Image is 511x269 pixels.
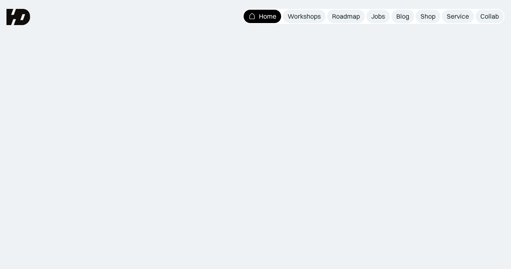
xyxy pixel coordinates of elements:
div: Jobs [371,12,385,21]
a: Service [442,10,474,23]
a: Roadmap [327,10,365,23]
a: Collab [475,10,504,23]
a: Jobs [366,10,390,23]
a: Workshops [283,10,326,23]
div: Home [259,12,276,21]
a: Shop [416,10,440,23]
div: Shop [421,12,435,21]
div: Roadmap [332,12,360,21]
a: Home [244,10,281,23]
div: Workshops [288,12,321,21]
a: Blog [391,10,414,23]
div: Blog [396,12,409,21]
div: Collab [480,12,499,21]
div: Service [447,12,469,21]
